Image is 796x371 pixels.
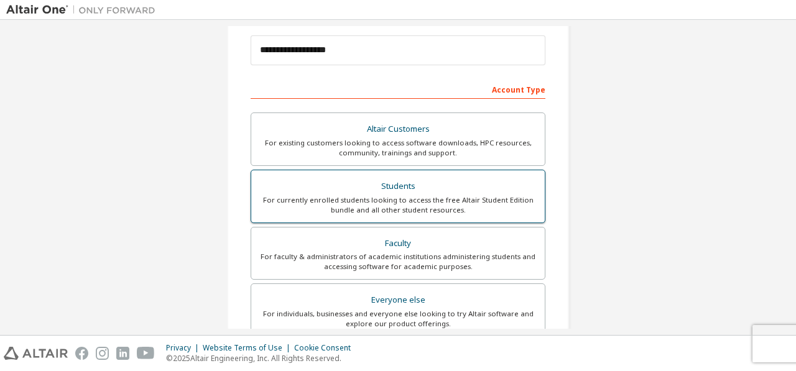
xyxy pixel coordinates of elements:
[137,347,155,360] img: youtube.svg
[20,32,30,42] img: website_grey.svg
[35,20,61,30] div: v 4.0.25
[259,252,537,272] div: For faculty & administrators of academic institutions administering students and accessing softwa...
[6,4,162,16] img: Altair One
[294,343,358,353] div: Cookie Consent
[259,195,537,215] div: For currently enrolled students looking to access the free Altair Student Edition bundle and all ...
[203,343,294,353] div: Website Terms of Use
[75,347,88,360] img: facebook.svg
[34,72,44,82] img: tab_domain_overview_orange.svg
[32,32,137,42] div: Domain: [DOMAIN_NAME]
[47,73,111,81] div: Domain Overview
[259,309,537,329] div: For individuals, businesses and everyone else looking to try Altair software and explore our prod...
[259,138,537,158] div: For existing customers looking to access software downloads, HPC resources, community, trainings ...
[259,121,537,138] div: Altair Customers
[20,20,30,30] img: logo_orange.svg
[259,235,537,252] div: Faculty
[251,79,545,99] div: Account Type
[116,347,129,360] img: linkedin.svg
[259,178,537,195] div: Students
[259,291,537,309] div: Everyone else
[166,353,358,364] p: © 2025 Altair Engineering, Inc. All Rights Reserved.
[166,343,203,353] div: Privacy
[137,73,210,81] div: Keywords by Traffic
[96,347,109,360] img: instagram.svg
[124,72,134,82] img: tab_keywords_by_traffic_grey.svg
[4,347,68,360] img: altair_logo.svg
